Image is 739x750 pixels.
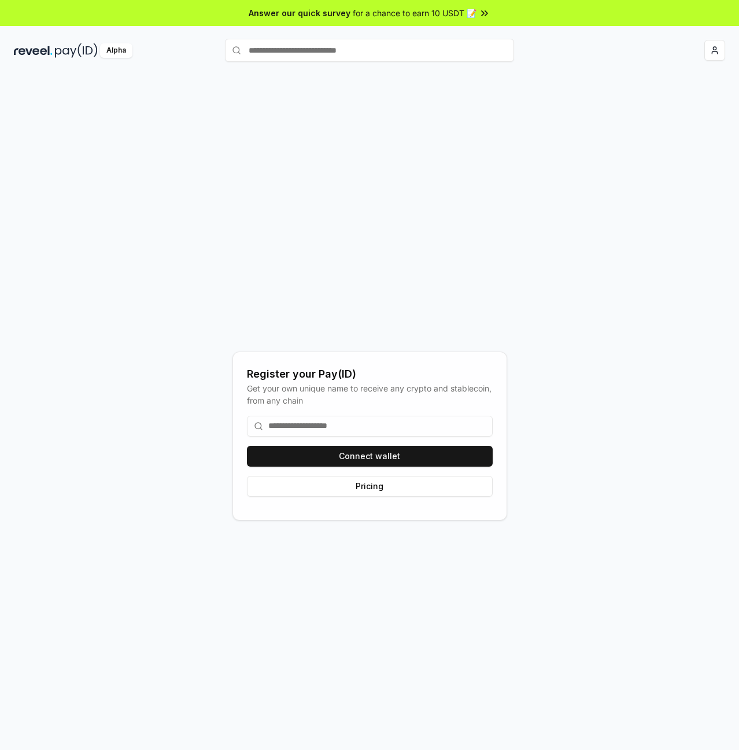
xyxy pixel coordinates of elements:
button: Pricing [247,476,493,497]
div: Alpha [100,43,132,58]
span: for a chance to earn 10 USDT 📝 [353,7,476,19]
button: Connect wallet [247,446,493,467]
img: reveel_dark [14,43,53,58]
div: Register your Pay(ID) [247,366,493,382]
span: Answer our quick survey [249,7,350,19]
div: Get your own unique name to receive any crypto and stablecoin, from any chain [247,382,493,407]
img: pay_id [55,43,98,58]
